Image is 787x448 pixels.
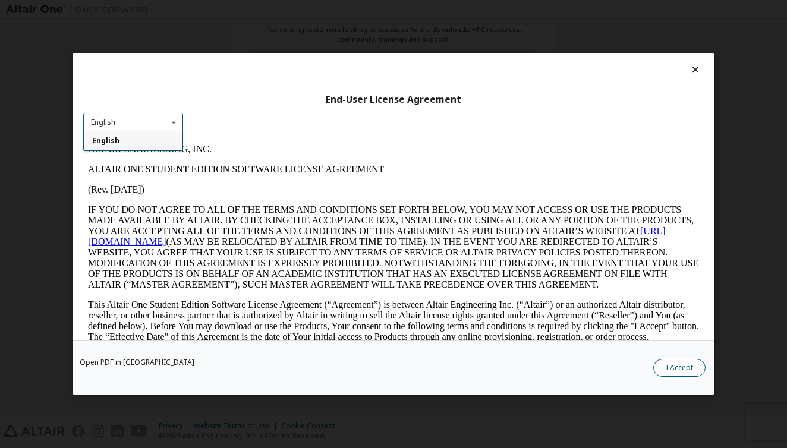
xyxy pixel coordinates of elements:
[5,160,616,203] p: This Altair One Student Edition Software License Agreement (“Agreement”) is between Altair Engine...
[80,359,194,366] a: Open PDF in [GEOGRAPHIC_DATA]
[5,45,616,56] p: (Rev. [DATE])
[83,94,704,106] div: End-User License Agreement
[5,87,583,108] a: [URL][DOMAIN_NAME]
[5,5,616,15] p: ALTAIR ENGINEERING, INC.
[5,65,616,151] p: IF YOU DO NOT AGREE TO ALL OF THE TERMS AND CONDITIONS SET FORTH BELOW, YOU MAY NOT ACCESS OR USE...
[92,136,119,146] span: English
[653,359,706,377] button: I Accept
[91,119,115,126] div: English
[5,25,616,36] p: ALTAIR ONE STUDENT EDITION SOFTWARE LICENSE AGREEMENT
